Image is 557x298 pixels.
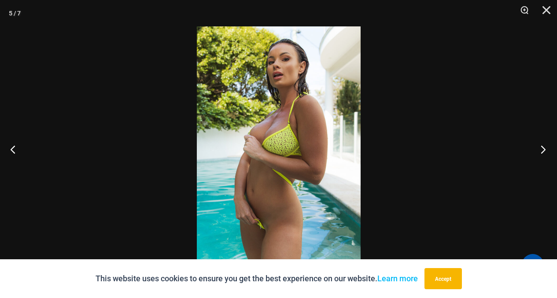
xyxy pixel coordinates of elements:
[524,127,557,171] button: Next
[96,272,418,285] p: This website uses cookies to ensure you get the best experience on our website.
[9,7,21,20] div: 5 / 7
[424,268,462,289] button: Accept
[197,26,361,272] img: Bubble Mesh Highlight Yellow 323 Underwire Top 469 Thong 01
[377,274,418,283] a: Learn more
